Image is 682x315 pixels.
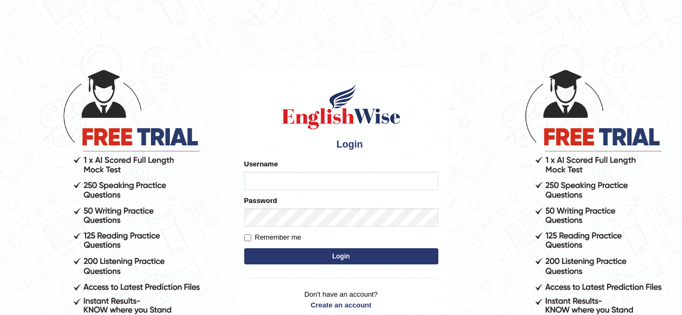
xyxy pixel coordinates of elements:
[244,195,277,206] label: Password
[244,248,438,264] button: Login
[244,159,278,169] label: Username
[244,234,251,241] input: Remember me
[244,300,438,310] a: Create an account
[244,232,301,243] label: Remember me
[244,136,438,153] h4: Login
[280,82,403,131] img: Logo of English Wise sign in for intelligent practice with AI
